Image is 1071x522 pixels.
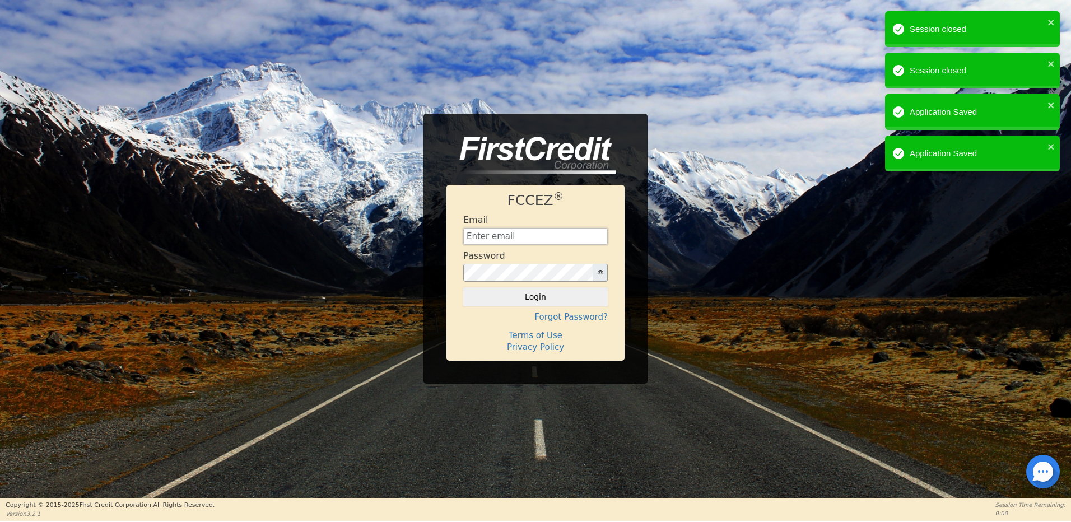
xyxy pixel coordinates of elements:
span: All Rights Reserved. [153,501,215,509]
input: password [463,264,593,282]
div: Session closed [910,23,1044,36]
h4: Email [463,215,488,225]
h4: Privacy Policy [463,342,608,352]
h4: Terms of Use [463,330,608,341]
p: 0:00 [995,509,1065,518]
div: Application Saved [910,106,1044,119]
button: close [1047,140,1055,153]
button: close [1047,99,1055,111]
h1: FCCEZ [463,192,608,209]
div: Session closed [910,64,1044,77]
p: Version 3.2.1 [6,510,215,518]
img: logo-CMu_cnol.png [446,137,616,174]
button: Login [463,287,608,306]
button: close [1047,57,1055,70]
h4: Password [463,250,505,261]
sup: ® [553,190,564,202]
p: Copyright © 2015- 2025 First Credit Corporation. [6,501,215,510]
div: Application Saved [910,147,1044,160]
h4: Forgot Password? [463,312,608,322]
button: close [1047,16,1055,29]
p: Session Time Remaining: [995,501,1065,509]
input: Enter email [463,228,608,245]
